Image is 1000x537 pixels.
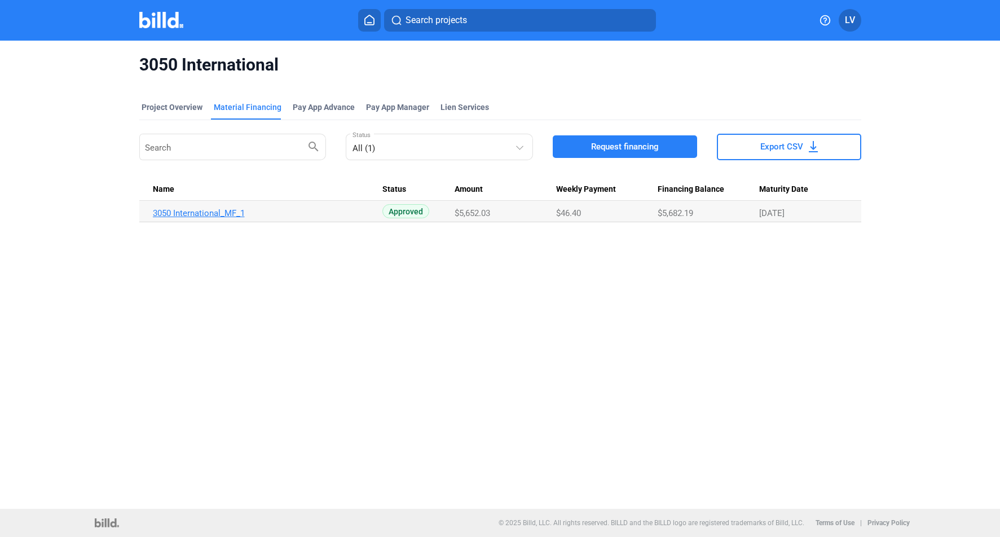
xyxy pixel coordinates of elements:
[139,12,184,28] img: Billd Company Logo
[142,102,202,113] div: Project Overview
[845,14,855,27] span: LV
[153,184,174,195] span: Name
[95,518,119,527] img: logo
[455,184,483,195] span: Amount
[455,208,490,218] span: $5,652.03
[455,184,556,195] div: Amount
[307,139,320,153] mat-icon: search
[760,141,803,152] span: Export CSV
[658,208,693,218] span: $5,682.19
[366,102,429,113] span: Pay App Manager
[153,184,382,195] div: Name
[382,184,455,195] div: Status
[499,519,804,527] p: © 2025 Billd, LLC. All rights reserved. BILLD and the BILLD logo are registered trademarks of Bil...
[591,141,659,152] span: Request financing
[214,102,281,113] div: Material Financing
[382,204,429,218] span: Approved
[556,208,581,218] span: $46.40
[384,9,656,32] button: Search projects
[382,184,406,195] span: Status
[860,519,862,527] p: |
[440,102,489,113] div: Lien Services
[406,14,467,27] span: Search projects
[717,134,861,160] button: Export CSV
[556,184,658,195] div: Weekly Payment
[658,184,724,195] span: Financing Balance
[293,102,355,113] div: Pay App Advance
[556,184,616,195] span: Weekly Payment
[759,184,847,195] div: Maturity Date
[139,54,861,76] span: 3050 International
[759,208,785,218] span: [DATE]
[759,184,808,195] span: Maturity Date
[816,519,854,527] b: Terms of Use
[658,184,759,195] div: Financing Balance
[353,143,375,153] mat-select-trigger: All (1)
[867,519,910,527] b: Privacy Policy
[839,9,861,32] button: LV
[153,208,382,218] a: 3050 International_MF_1
[553,135,697,158] button: Request financing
